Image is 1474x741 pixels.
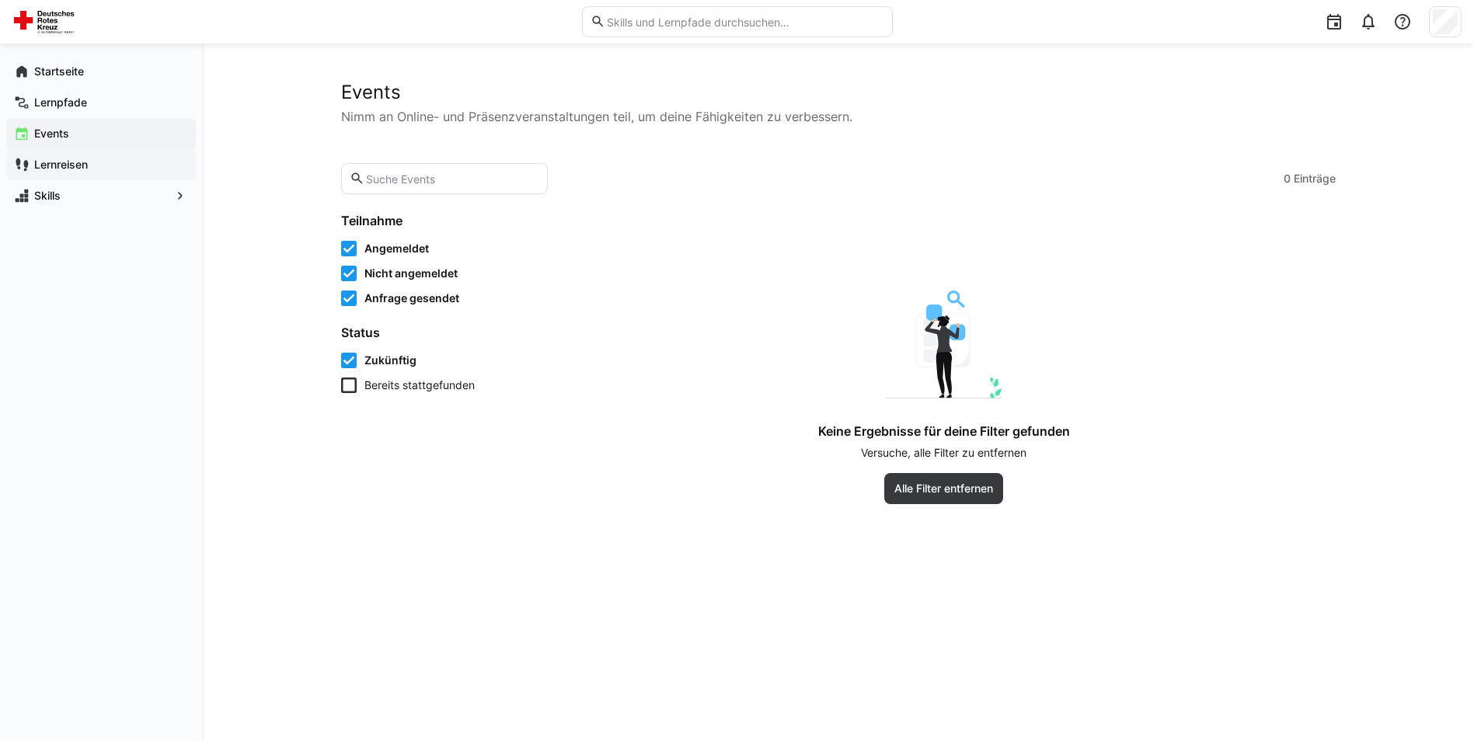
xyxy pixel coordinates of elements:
[341,213,534,228] h4: Teilnahme
[364,290,459,306] span: Anfrage gesendet
[341,81,1336,104] h2: Events
[861,445,1026,461] p: Versuche, alle Filter zu entfernen
[341,325,534,340] h4: Status
[364,172,539,186] input: Suche Events
[818,423,1070,439] h4: Keine Ergebnisse für deine Filter gefunden
[364,241,429,256] span: Angemeldet
[364,353,416,368] span: Zukünftig
[884,473,1003,504] button: Alle Filter entfernen
[1294,171,1336,186] span: Einträge
[605,15,883,29] input: Skills und Lernpfade durchsuchen…
[892,481,995,496] span: Alle Filter entfernen
[364,377,475,393] span: Bereits stattgefunden
[1284,171,1291,186] span: 0
[364,266,458,281] span: Nicht angemeldet
[341,107,1336,126] p: Nimm an Online- und Präsenzveranstaltungen teil, um deine Fähigkeiten zu verbessern.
